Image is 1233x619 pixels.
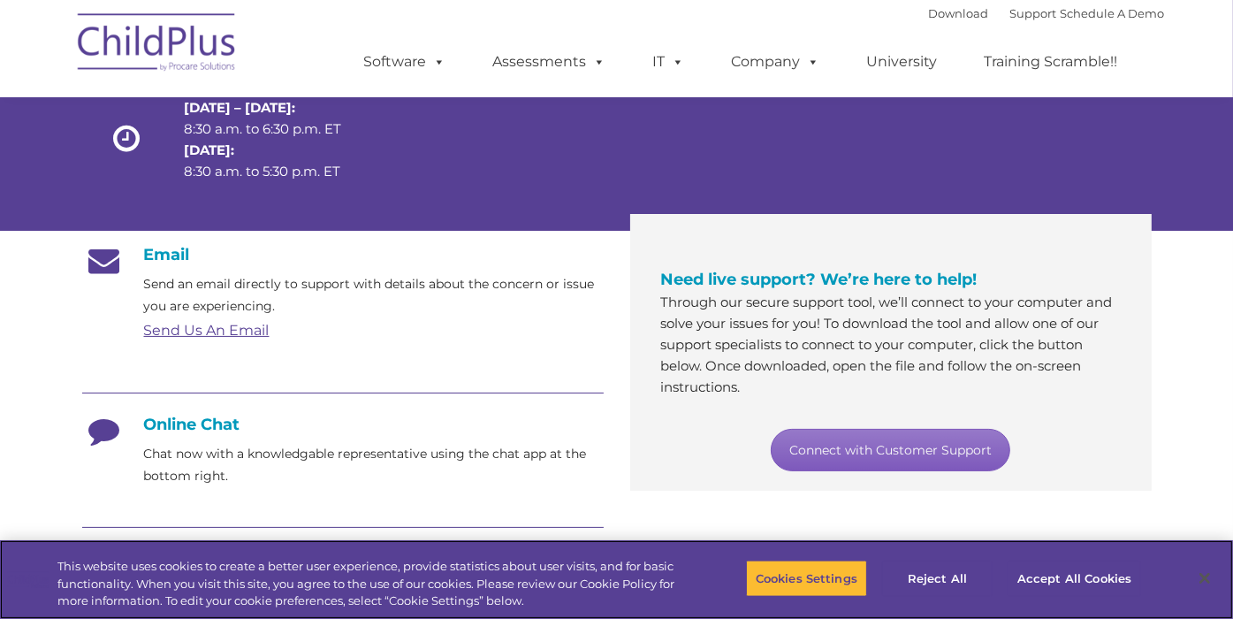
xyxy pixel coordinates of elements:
[636,44,703,80] a: IT
[849,44,955,80] a: University
[346,44,464,80] a: Software
[1008,560,1141,597] button: Accept All Cookies
[82,245,604,264] h4: Email
[184,141,234,158] strong: [DATE]:
[882,560,993,597] button: Reject All
[57,558,678,610] div: This website uses cookies to create a better user experience, provide statistics about user visit...
[144,273,604,317] p: Send an email directly to support with details about the concern or issue you are experiencing.
[929,6,1165,20] font: |
[82,415,604,434] h4: Online Chat
[771,429,1010,471] a: Connect with Customer Support
[144,322,270,339] a: Send Us An Email
[1061,6,1165,20] a: Schedule A Demo
[184,97,371,182] p: 8:30 a.m. to 6:30 p.m. ET 8:30 a.m. to 5:30 p.m. ET
[661,292,1121,398] p: Through our secure support tool, we’ll connect to your computer and solve your issues for you! To...
[144,443,604,487] p: Chat now with a knowledgable representative using the chat app at the bottom right.
[929,6,989,20] a: Download
[184,99,295,116] strong: [DATE] – [DATE]:
[69,1,246,89] img: ChildPlus by Procare Solutions
[661,270,978,289] span: Need live support? We’re here to help!
[714,44,838,80] a: Company
[967,44,1136,80] a: Training Scramble!!
[476,44,624,80] a: Assessments
[1185,559,1224,598] button: Close
[1010,6,1057,20] a: Support
[746,560,867,597] button: Cookies Settings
